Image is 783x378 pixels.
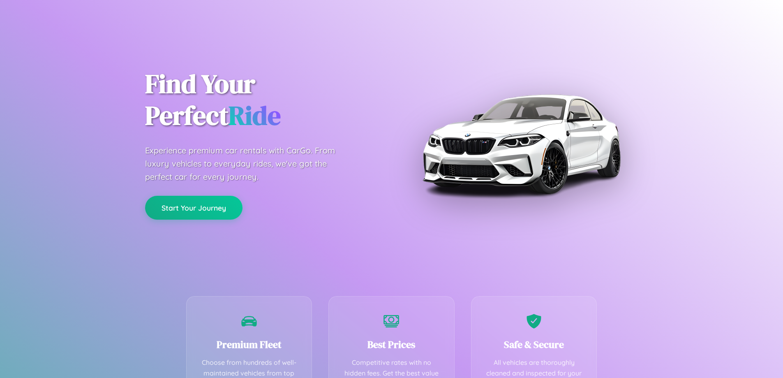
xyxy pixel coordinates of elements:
[418,41,624,247] img: Premium BMW car rental vehicle
[145,196,243,220] button: Start Your Journey
[341,338,442,351] h3: Best Prices
[229,97,281,133] span: Ride
[145,144,351,183] p: Experience premium car rentals with CarGo. From luxury vehicles to everyday rides, we've got the ...
[484,338,584,351] h3: Safe & Secure
[145,68,379,132] h1: Find Your Perfect
[199,338,300,351] h3: Premium Fleet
